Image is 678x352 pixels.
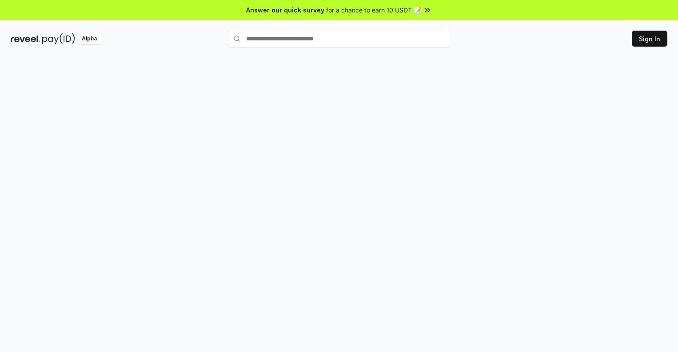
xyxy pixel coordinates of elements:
[632,31,667,47] button: Sign In
[42,33,75,44] img: pay_id
[326,5,421,15] span: for a chance to earn 10 USDT 📝
[77,33,102,44] div: Alpha
[11,33,40,44] img: reveel_dark
[246,5,324,15] span: Answer our quick survey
